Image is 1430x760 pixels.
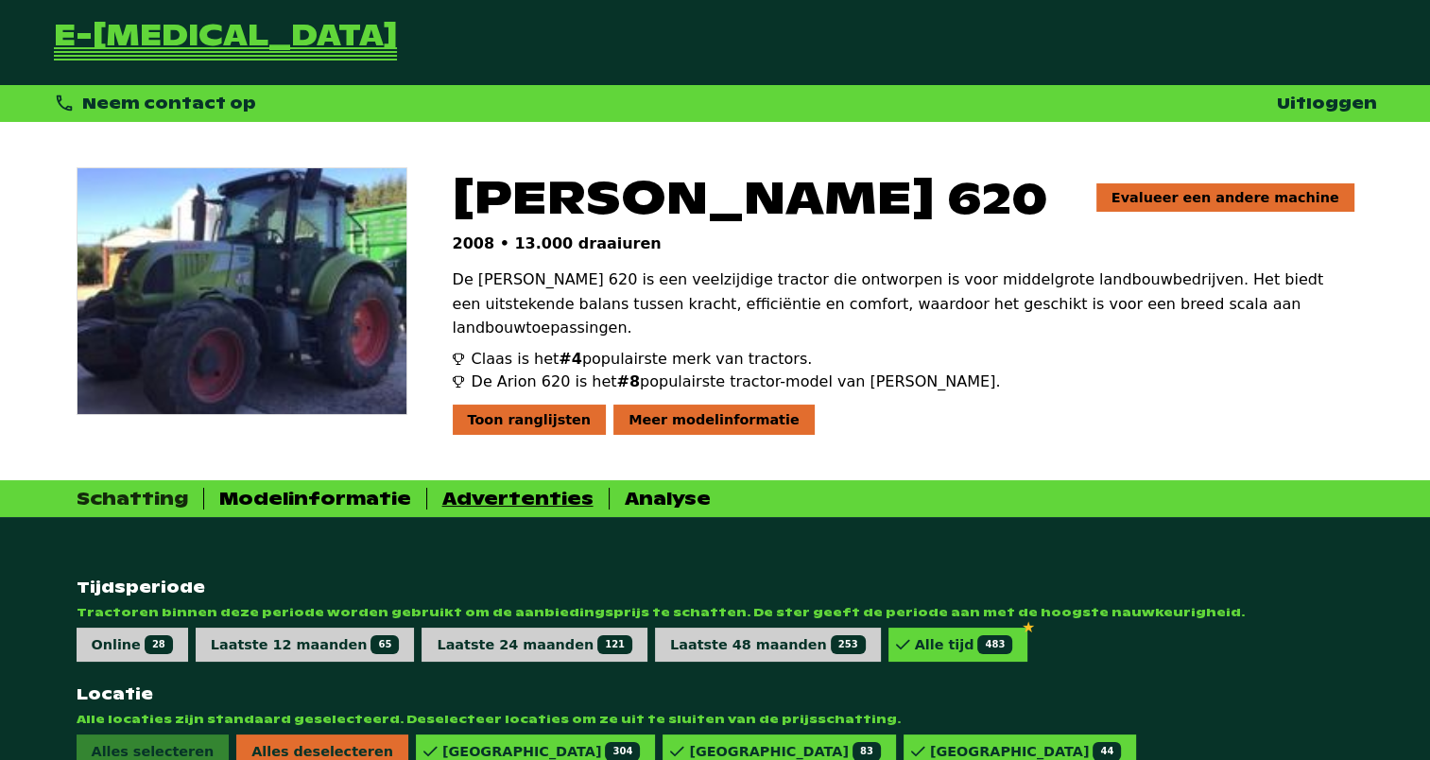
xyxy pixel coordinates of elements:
span: 28 [145,635,173,654]
div: Modelinformatie [219,488,411,510]
strong: Tijdsperiode [77,578,1354,597]
img: Claas Arion 620 C [78,168,406,414]
div: Laatste 12 maanden [211,635,400,654]
a: Uitloggen [1277,94,1377,113]
span: Neem contact op [82,94,256,113]
span: 121 [597,635,632,654]
span: #4 [559,350,582,368]
p: 2008 • 13.000 draaiuren [453,234,1354,252]
span: #8 [616,372,640,390]
div: Neem contact op [54,93,257,114]
div: Toon ranglijsten [453,405,607,435]
p: De [PERSON_NAME] 620 is een veelzijdige tractor die ontworpen is voor middelgrote landbouwbedrijv... [453,268,1354,340]
div: Laatste 24 maanden [437,635,632,654]
span: 483 [977,635,1012,654]
span: 253 [831,635,866,654]
span: Tractoren binnen deze periode worden gebruikt om de aanbiedingsprijs te schatten. De ster geeft d... [77,605,1354,620]
div: Alle tijd [915,635,1013,654]
span: 65 [370,635,399,654]
a: Evalueer een andere machine [1096,183,1354,212]
a: Terug naar de startpagina [54,23,397,62]
strong: Locatie [77,684,1354,704]
span: [PERSON_NAME] 620 [453,167,1048,227]
span: De Arion 620 is het populairste tractor-model van [PERSON_NAME]. [472,371,1001,393]
span: Alle locaties zijn standaard geselecteerd. Deselecteer locaties om ze uit te sluiten van de prijs... [77,712,1354,727]
div: Laatste 48 maanden [670,635,866,654]
div: Meer modelinformatie [613,405,815,435]
div: Online [92,635,173,654]
div: Analyse [625,488,711,510]
div: Schatting [77,488,188,510]
div: Advertenties [442,488,594,510]
span: Claas is het populairste merk van tractors. [472,348,813,371]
